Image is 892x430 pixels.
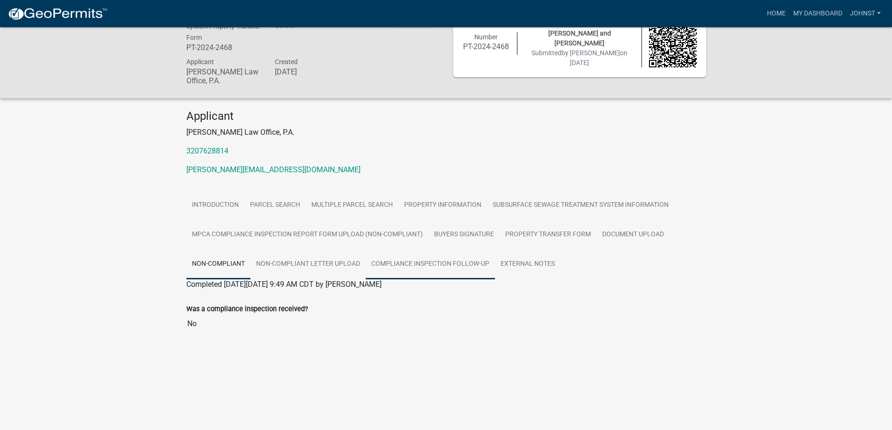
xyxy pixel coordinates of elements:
a: Home [763,5,789,22]
a: External Notes [495,249,560,279]
a: Buyers Signature [428,220,500,250]
img: QR code [649,20,697,67]
a: [PERSON_NAME][EMAIL_ADDRESS][DOMAIN_NAME] [186,165,361,174]
a: Subsurface Sewage Treatment System Information [487,190,674,220]
a: Property Information [398,190,487,220]
span: Created [275,58,298,66]
span: Applicant [186,58,214,66]
label: Was a compliance inspection received? [186,306,308,313]
a: 3207628814 [186,146,229,155]
a: Parcel search [244,190,306,220]
h6: PT-2024-2468 [186,43,261,52]
a: My Dashboard [789,5,846,22]
span: by [PERSON_NAME] [561,49,620,57]
a: Document Upload [597,220,670,250]
h6: PT-2024-2468 [463,42,510,51]
a: Compliance Inspection Follow-up [366,249,495,279]
span: [STREET_ADDRESS] | Buyer: [PERSON_NAME] and [PERSON_NAME] [539,20,619,47]
span: Completed [DATE][DATE] 9:49 AM CDT by [PERSON_NAME] [186,280,382,289]
h4: Applicant [186,109,706,123]
a: Non-Compliant [186,249,251,279]
a: Non-Compliant Letter Upload [251,249,366,279]
a: Introduction [186,190,244,220]
span: Submitted on [DATE] [531,49,627,66]
a: Multiple Parcel Search [306,190,398,220]
a: Johnst [846,5,885,22]
a: Property Transfer Form [500,220,597,250]
span: Number [474,33,498,41]
h6: [DATE] [275,67,350,76]
a: MPCA Compliance Inspection Report Form Upload (non-compliant) [186,220,428,250]
h6: [PERSON_NAME] Law Office, P.A. [186,67,261,85]
p: [PERSON_NAME] Law Office, P.A. [186,127,706,138]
